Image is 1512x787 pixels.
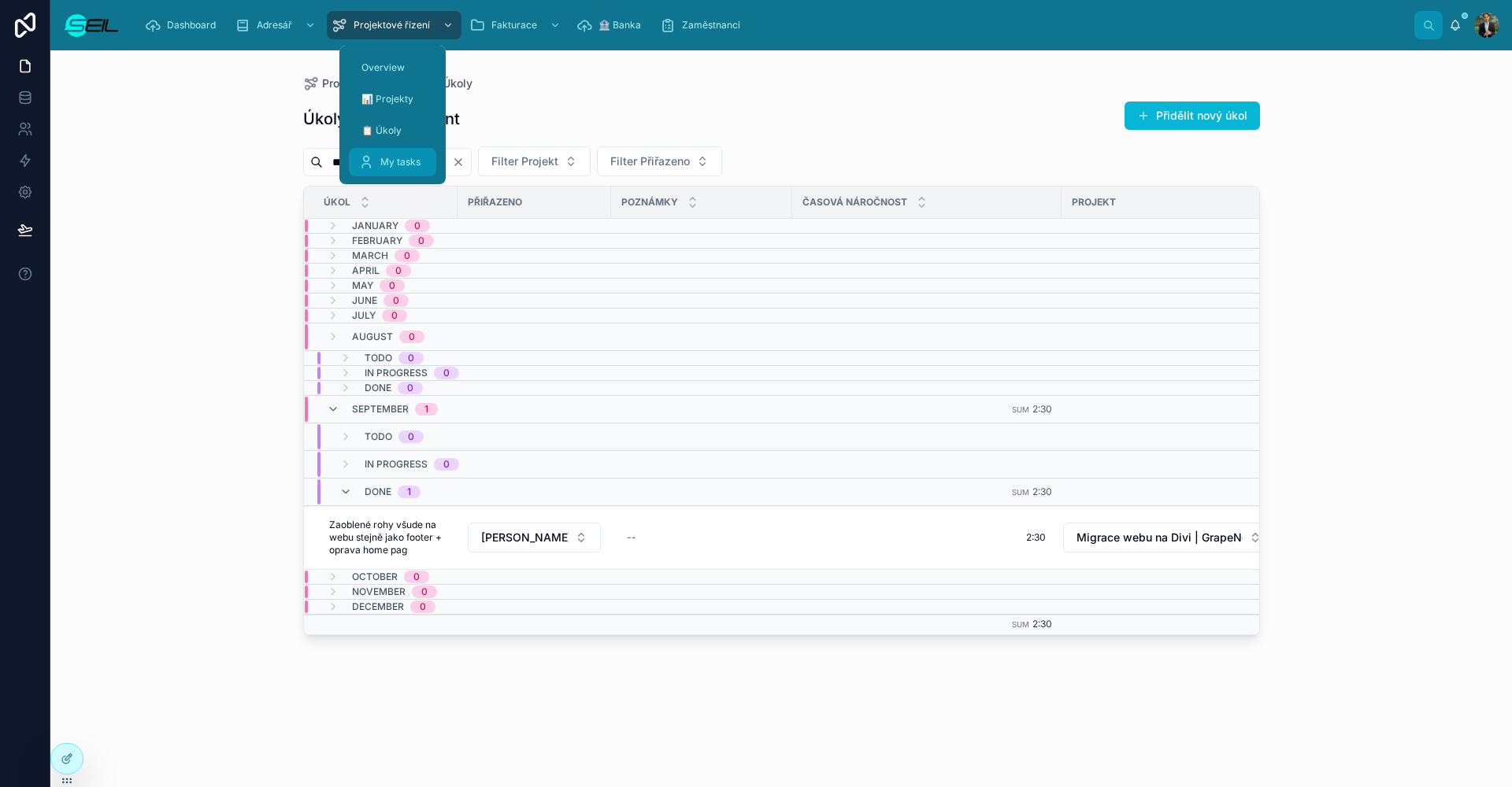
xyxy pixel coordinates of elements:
div: 0 [408,430,414,443]
span: Projektové řízení [322,76,410,91]
span: November [352,586,406,598]
a: 📋 Úkoly [426,76,472,91]
span: My tasks [380,156,421,168]
a: Adresář [230,11,324,39]
div: 0 [391,309,398,322]
a: 2:30 [802,525,1052,550]
div: 0 [393,294,399,307]
div: 0 [413,571,420,583]
div: 0 [443,458,450,471]
div: -- [627,531,636,544]
div: scrollable content [132,8,1414,42]
span: Časová náročnost [802,196,907,209]
div: 0 [414,220,421,232]
span: Filter Projekt [491,153,558,169]
span: October [352,571,398,583]
button: Select Button [478,146,591,176]
div: 0 [443,367,450,379]
span: Zaoblené rohy všude na webu stejně jako footer + oprava home pag [329,519,442,556]
div: 0 [420,600,426,613]
span: Projekt [1072,196,1116,209]
small: Sum [1012,620,1029,629]
span: Zaměstnanci [682,19,740,31]
a: -- [621,525,783,550]
span: In progress [365,367,428,379]
span: 2:30 [1032,486,1052,497]
div: 0 [407,382,413,394]
a: Zaměstnanci [655,11,751,39]
span: Fakturace [491,19,537,31]
small: Sum [1012,405,1029,414]
span: Filter Přiřazeno [610,153,690,169]
span: Todo [365,352,392,364]
span: Přiřazeno [468,196,522,209]
div: 0 [408,352,414,364]
div: 0 [389,279,395,292]
span: 2:30 [1026,531,1046,544]
a: Overview [349,54,436,82]
span: 2:30 [1032,403,1052,415]
a: Projektové řízení [303,76,410,91]
span: April [352,264,380,277]
div: 1 [424,403,428,416]
span: July [352,309,376,322]
a: Projektové řízení [327,11,461,39]
a: Fakturace [465,11,569,39]
span: 📊 Projekty [361,93,413,105]
div: 0 [409,331,415,343]
a: Zaoblené rohy všude na webu stejně jako footer + oprava home pag [323,512,448,563]
span: December [352,600,404,613]
span: Overview [361,61,405,74]
span: [PERSON_NAME], BBA [481,530,569,545]
h1: Úkoly - Management [303,108,460,130]
div: 1 [407,486,411,498]
a: Select Button [467,522,602,553]
span: February [352,235,402,247]
span: Done [365,486,391,498]
span: Poznámky [621,196,678,209]
span: Migrace webu na Divi | GrapeNet s.r.o. [1077,530,1243,545]
a: 🏦 Banka [572,11,652,39]
button: Select Button [1063,523,1275,552]
span: March [352,249,388,262]
span: September [352,403,409,416]
span: August [352,331,393,343]
div: 0 [395,264,402,277]
span: Done [365,382,391,394]
a: 📊 Projekty [349,85,436,113]
span: 🏦 Banka [598,19,641,31]
button: Select Button [597,146,722,176]
a: Dashboard [140,11,227,39]
span: Úkol [324,196,350,209]
button: Select Button [468,523,601,552]
a: My tasks [349,148,436,176]
a: Select Button [1062,522,1276,553]
span: Dashboard [167,19,216,31]
span: In progress [365,458,428,471]
span: January [352,220,398,232]
small: Sum [1012,488,1029,497]
span: Adresář [257,19,292,31]
button: Clear [452,156,471,168]
span: Todo [365,430,392,443]
div: 0 [421,586,428,598]
span: Projektové řízení [354,19,430,31]
img: App logo [63,13,120,38]
span: June [352,294,377,307]
button: Přidělit nový úkol [1125,102,1260,130]
span: 📋 Úkoly [361,124,402,137]
span: May [352,279,373,292]
span: 2:30 [1032,618,1052,630]
a: 📋 Úkoly [349,116,436,145]
div: 0 [418,235,424,247]
div: 0 [404,249,410,262]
